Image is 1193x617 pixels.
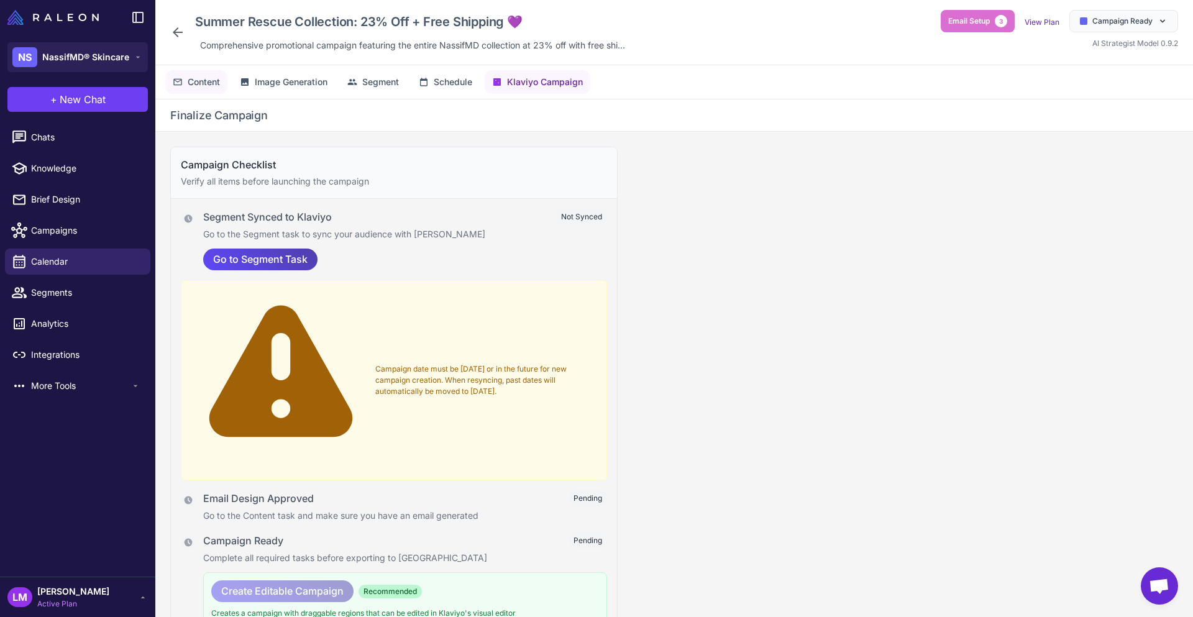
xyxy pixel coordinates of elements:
[7,587,32,607] div: LM
[7,42,148,72] button: NSNassifMD® Skincare
[5,280,150,306] a: Segments
[31,348,140,362] span: Integrations
[170,107,268,124] h2: Finalize Campaign
[359,585,422,598] span: Recommended
[188,75,220,89] span: Content
[31,286,140,299] span: Segments
[7,87,148,112] button: +New Chat
[5,217,150,244] a: Campaigns
[181,157,607,172] h3: Campaign Checklist
[5,124,150,150] a: Chats
[5,249,150,275] a: Calendar
[1092,39,1178,48] span: AI Strategist Model 0.9.2
[31,130,140,144] span: Chats
[203,533,283,548] h4: Campaign Ready
[181,280,607,480] div: Campaign date must be [DATE] or in the future for new campaign creation. When resyncing, past dat...
[37,585,109,598] span: [PERSON_NAME]
[7,10,99,25] img: Raleon Logo
[340,70,406,94] button: Segment
[232,70,335,94] button: Image Generation
[31,379,130,393] span: More Tools
[31,317,140,331] span: Analytics
[995,15,1007,27] span: 3
[203,509,607,523] p: Go to the Content task and make sure you have an email generated
[569,532,607,549] span: Pending
[5,155,150,181] a: Knowledge
[203,209,332,224] h4: Segment Synced to Klaviyo
[5,186,150,213] a: Brief Design
[31,162,140,175] span: Knowledge
[362,75,399,89] span: Segment
[60,92,106,107] span: New Chat
[434,75,472,89] span: Schedule
[203,551,607,565] p: Complete all required tasks before exporting to [GEOGRAPHIC_DATA]
[1025,17,1059,27] a: View Plan
[50,92,57,107] span: +
[569,490,607,506] span: Pending
[31,224,140,237] span: Campaigns
[213,249,308,270] span: Go to Segment Task
[221,580,344,602] span: Create Editable Campaign
[507,75,583,89] span: Klaviyo Campaign
[203,491,314,506] h4: Email Design Approved
[31,193,140,206] span: Brief Design
[195,36,630,55] div: Click to edit description
[42,50,129,64] span: NassifMD® Skincare
[12,47,37,67] div: NS
[165,70,227,94] button: Content
[1092,16,1153,27] span: Campaign Ready
[203,227,607,241] p: Go to the Segment task to sync your audience with [PERSON_NAME]
[5,342,150,368] a: Integrations
[190,10,630,34] div: Click to edit campaign name
[411,70,480,94] button: Schedule
[948,16,990,27] span: Email Setup
[556,209,607,225] span: Not Synced
[37,598,109,610] span: Active Plan
[5,311,150,337] a: Analytics
[485,70,590,94] button: Klaviyo Campaign
[941,10,1015,32] button: Email Setup3
[255,75,327,89] span: Image Generation
[7,10,104,25] a: Raleon Logo
[1141,567,1178,605] div: Open chat
[200,39,625,52] span: Comprehensive promotional campaign featuring the entire NassifMD collection at 23% off with free ...
[31,255,140,268] span: Calendar
[181,175,607,188] p: Verify all items before launching the campaign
